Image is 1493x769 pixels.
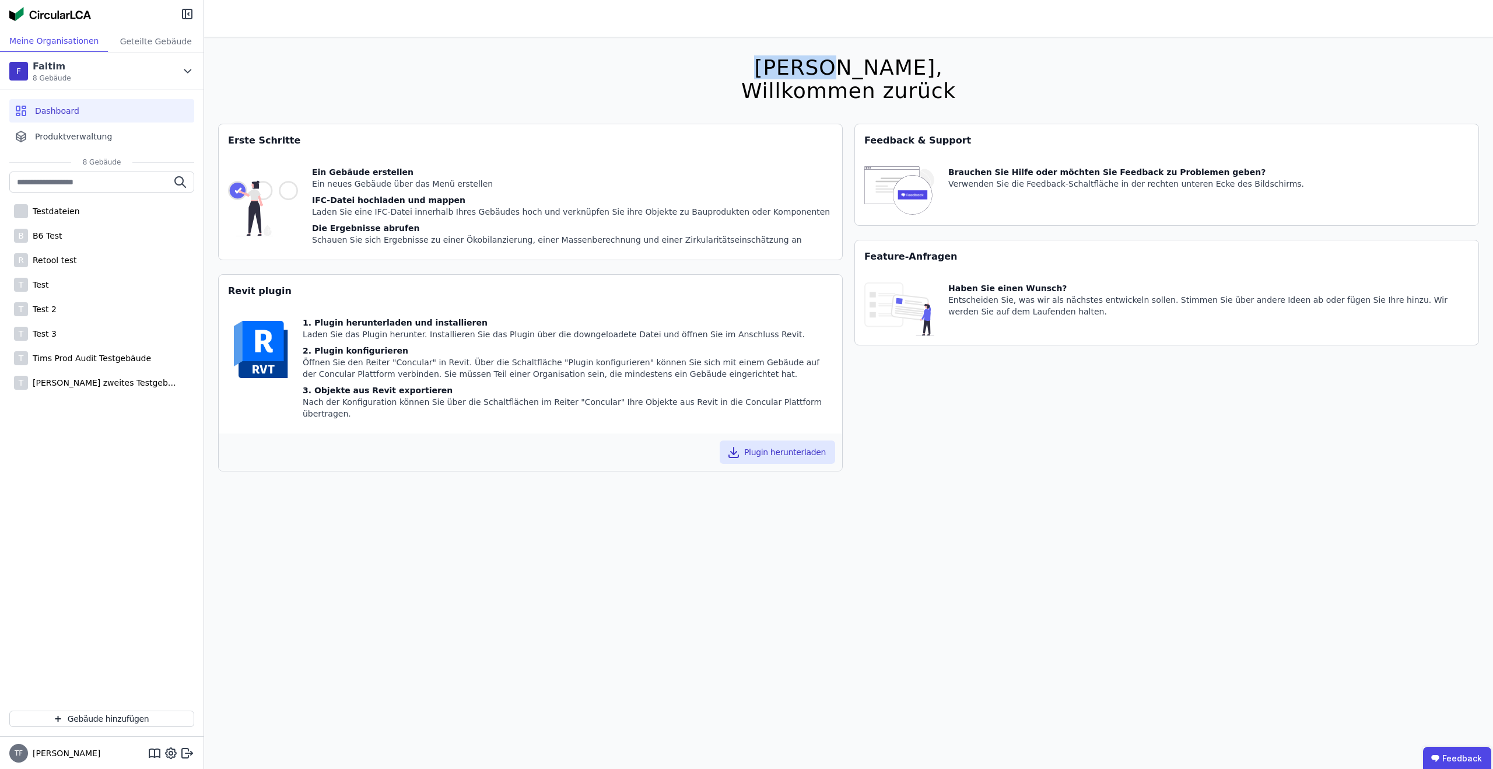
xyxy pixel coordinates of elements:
div: Öffnen Sie den Reiter "Concular" in Revit. Über die Schaltfläche "Plugin konfigurieren" können Si... [303,356,833,380]
div: Retool test [28,254,77,266]
div: 2. Plugin konfigurieren [303,345,833,356]
div: Brauchen Sie Hilfe oder möchten Sie Feedback zu Problemen geben? [948,166,1304,178]
div: R [14,253,28,267]
span: TF [15,750,23,757]
div: IFC-Datei hochladen und mappen [312,194,830,206]
div: T [14,376,28,390]
div: F [9,62,28,81]
div: [PERSON_NAME] zweites Testgebäude [28,377,180,389]
div: T [14,278,28,292]
div: B6 Test [28,230,62,242]
div: Geteilte Gebäude [108,30,204,52]
div: 1. Plugin herunterladen und installieren [303,317,833,328]
div: Feedback & Support [855,124,1478,157]
div: Laden Sie das Plugin herunter. Installieren Sie das Plugin über die downgeloadete Datei und öffne... [303,328,833,340]
div: Laden Sie eine IFC-Datei innerhalb Ihres Gebäudes hoch und verknüpfen Sie ihre Objekte zu Bauprod... [312,206,830,218]
div: Verwenden Sie die Feedback-Schaltfläche in der rechten unteren Ecke des Bildschirms. [948,178,1304,190]
span: 8 Gebäude [33,74,71,83]
div: T [14,327,28,341]
div: Revit plugin [219,275,842,307]
img: getting_started_tile-DrF_GRSv.svg [228,166,298,250]
div: Test 3 [28,328,57,340]
div: Test 2 [28,303,57,315]
img: revit-YwGVQcbs.svg [228,317,293,382]
span: [PERSON_NAME] [28,747,100,759]
div: Ein neues Gebäude über das Menü erstellen [312,178,830,190]
span: 8 Gebäude [71,158,133,167]
div: Testdateien [28,205,80,217]
div: Erste Schritte [219,124,842,157]
img: Concular [9,7,91,21]
div: B [14,229,28,243]
div: Haben Sie einen Wunsch? [948,282,1469,294]
div: [PERSON_NAME], [741,56,956,79]
div: Ein Gebäude erstellen [312,166,830,178]
span: Dashboard [35,105,79,117]
div: Schauen Sie sich Ergebnisse zu einer Ökobilanzierung, einer Massenberechnung und einer Zirkularit... [312,234,830,246]
div: Nach der Konfiguration können Sie über die Schaltflächen im Reiter "Concular" Ihre Objekte aus Re... [303,396,833,420]
span: Produktverwaltung [35,131,112,142]
div: Die Ergebnisse abrufen [312,222,830,234]
div: Tims Prod Audit Testgebäude [28,352,151,364]
img: feedback-icon-HCTs5lye.svg [864,166,934,216]
div: Feature-Anfragen [855,240,1478,273]
button: Gebäude hinzufügen [9,711,194,727]
div: Willkommen zurück [741,79,956,103]
div: Entscheiden Sie, was wir als nächstes entwickeln sollen. Stimmen Sie über andere Ideen ab oder fü... [948,294,1469,317]
div: T [14,302,28,316]
button: Plugin herunterladen [720,441,835,464]
div: T [14,351,28,365]
div: Test [28,279,49,291]
div: Faltim [33,60,71,74]
div: 3. Objekte aus Revit exportieren [303,384,833,396]
img: feature_request_tile-UiXE1qGU.svg [864,282,934,335]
